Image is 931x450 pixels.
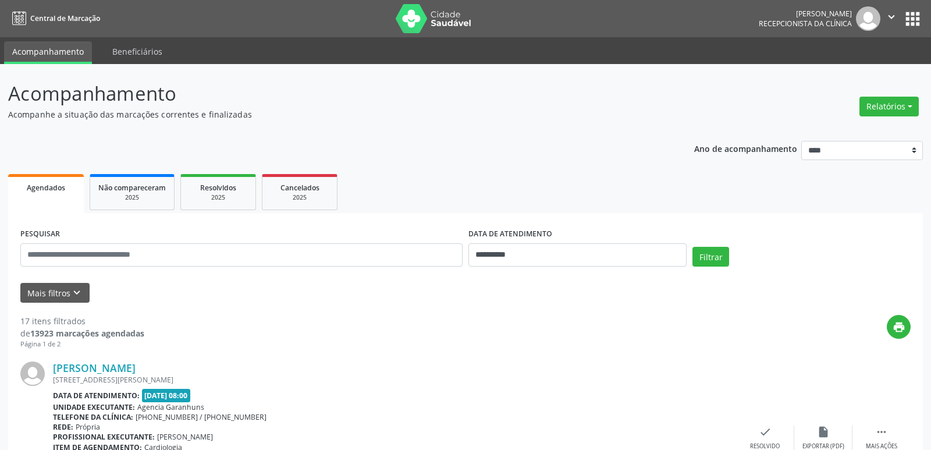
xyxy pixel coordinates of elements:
[271,193,329,202] div: 2025
[20,225,60,243] label: PESQUISAR
[817,426,830,438] i: insert_drive_file
[20,327,144,339] div: de
[27,183,65,193] span: Agendados
[20,283,90,303] button: Mais filtroskeyboard_arrow_down
[692,247,729,267] button: Filtrar
[189,193,247,202] div: 2025
[759,9,852,19] div: [PERSON_NAME]
[468,225,552,243] label: DATA DE ATENDIMENTO
[53,391,140,401] b: Data de atendimento:
[20,315,144,327] div: 17 itens filtrados
[887,315,911,339] button: print
[885,10,898,23] i: 
[53,422,73,432] b: Rede:
[759,426,772,438] i: check
[20,339,144,349] div: Página 1 de 2
[53,375,736,385] div: [STREET_ADDRESS][PERSON_NAME]
[8,108,648,121] p: Acompanhe a situação das marcações correntes e finalizadas
[280,183,319,193] span: Cancelados
[53,432,155,442] b: Profissional executante:
[30,328,144,339] strong: 13923 marcações agendadas
[53,412,133,422] b: Telefone da clínica:
[142,389,191,402] span: [DATE] 08:00
[30,13,100,23] span: Central de Marcação
[20,362,45,386] img: img
[875,426,888,438] i: 
[53,362,136,374] a: [PERSON_NAME]
[859,97,919,116] button: Relatórios
[157,432,213,442] span: [PERSON_NAME]
[759,19,852,29] span: Recepcionista da clínica
[136,412,266,422] span: [PHONE_NUMBER] / [PHONE_NUMBER]
[893,321,905,334] i: print
[137,402,204,412] span: Agencia Garanhuns
[104,41,170,62] a: Beneficiários
[902,9,923,29] button: apps
[53,402,135,412] b: Unidade executante:
[200,183,236,193] span: Resolvidos
[70,286,83,299] i: keyboard_arrow_down
[880,6,902,31] button: 
[8,79,648,108] p: Acompanhamento
[4,41,92,64] a: Acompanhamento
[856,6,880,31] img: img
[694,141,797,155] p: Ano de acompanhamento
[98,183,166,193] span: Não compareceram
[76,422,100,432] span: Própria
[8,9,100,28] a: Central de Marcação
[98,193,166,202] div: 2025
